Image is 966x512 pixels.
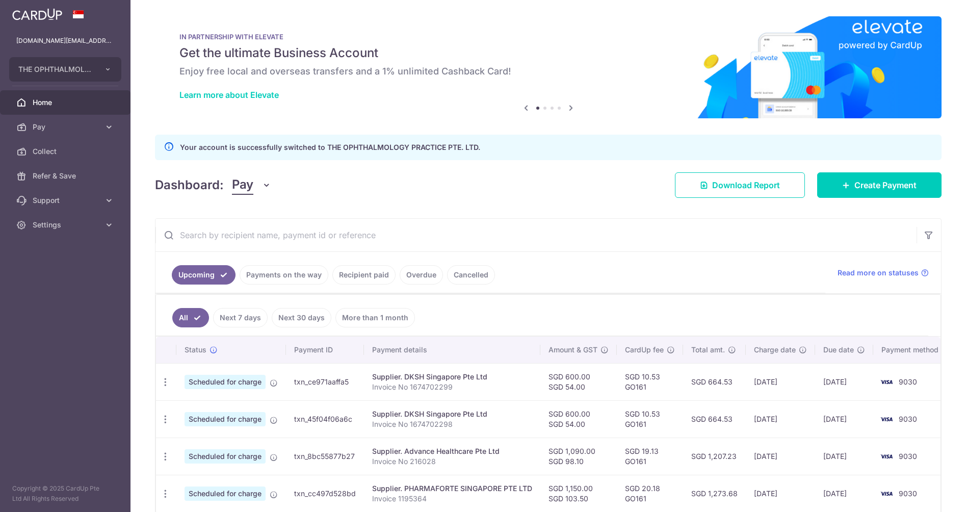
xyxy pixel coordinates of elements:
a: More than 1 month [335,308,415,327]
span: Total amt. [691,345,725,355]
td: [DATE] [815,438,873,475]
a: Payments on the way [240,265,328,285]
p: Invoice 1195364 [372,494,532,504]
span: Settings [33,220,100,230]
span: Pay [232,175,253,195]
td: [DATE] [746,475,815,512]
div: Supplier. PHARMAFORTE SINGAPORE PTE LTD [372,483,532,494]
input: Search by recipient name, payment id or reference [155,219,917,251]
td: SGD 10.53 GO161 [617,400,683,438]
span: 9030 [899,489,917,498]
td: [DATE] [815,363,873,400]
td: [DATE] [746,400,815,438]
h4: Dashboard: [155,176,224,194]
a: Upcoming [172,265,236,285]
td: txn_cc497d528bd [286,475,364,512]
td: txn_8bc55877b27 [286,438,364,475]
span: Create Payment [854,179,917,191]
a: Recipient paid [332,265,396,285]
span: 9030 [899,452,917,460]
span: THE OPHTHALMOLOGY PRACTICE PTE. LTD. [18,64,94,74]
img: Bank Card [876,376,897,388]
h5: Get the ultimate Business Account [179,45,917,61]
th: Payment method [873,337,951,363]
span: Help [23,7,44,16]
img: CardUp [12,8,62,20]
span: CardUp fee [625,345,664,355]
td: SGD 664.53 [683,363,746,400]
img: Bank Card [876,413,897,425]
a: Learn more about Elevate [179,90,279,100]
a: Cancelled [447,265,495,285]
td: [DATE] [746,363,815,400]
span: 9030 [899,377,917,386]
td: txn_ce971aaffa5 [286,363,364,400]
p: IN PARTNERSHIP WITH ELEVATE [179,33,917,41]
span: Download Report [712,179,780,191]
span: Scheduled for charge [185,449,266,464]
td: SGD 1,150.00 SGD 103.50 [540,475,617,512]
td: SGD 1,207.23 [683,438,746,475]
span: Scheduled for charge [185,375,266,389]
td: txn_45f04f06a6c [286,400,364,438]
span: Support [33,195,100,206]
span: Charge date [754,345,796,355]
a: Read more on statuses [838,268,929,278]
td: SGD 20.18 GO161 [617,475,683,512]
td: SGD 19.13 GO161 [617,438,683,475]
span: Pay [33,122,100,132]
p: Invoice No 216028 [372,456,532,467]
td: SGD 664.53 [683,400,746,438]
td: SGD 10.53 GO161 [617,363,683,400]
a: Next 7 days [213,308,268,327]
p: Invoice No 1674702298 [372,419,532,429]
td: SGD 1,090.00 SGD 98.10 [540,438,617,475]
div: Supplier. Advance Healthcare Pte Ltd [372,446,532,456]
div: Supplier. DKSH Singapore Pte Ltd [372,372,532,382]
th: Payment details [364,337,540,363]
a: Download Report [675,172,805,198]
a: Next 30 days [272,308,331,327]
h6: Enjoy free local and overseas transfers and a 1% unlimited Cashback Card! [179,65,917,78]
td: [DATE] [815,475,873,512]
span: Refer & Save [33,171,100,181]
p: Your account is successfully switched to THE OPHTHALMOLOGY PRACTICE PTE. LTD. [180,141,480,153]
span: Due date [823,345,854,355]
a: All [172,308,209,327]
th: Payment ID [286,337,364,363]
button: Pay [232,175,271,195]
td: SGD 1,273.68 [683,475,746,512]
span: Status [185,345,206,355]
div: Supplier. DKSH Singapore Pte Ltd [372,409,532,419]
td: [DATE] [746,438,815,475]
td: SGD 600.00 SGD 54.00 [540,363,617,400]
img: Bank Card [876,488,897,500]
img: Renovation banner [155,16,942,118]
span: Home [33,97,100,108]
img: Bank Card [876,450,897,463]
td: [DATE] [815,400,873,438]
td: SGD 600.00 SGD 54.00 [540,400,617,438]
span: 9030 [899,415,917,423]
a: Create Payment [817,172,942,198]
span: Scheduled for charge [185,487,266,501]
span: Scheduled for charge [185,412,266,426]
p: Invoice No 1674702299 [372,382,532,392]
button: THE OPHTHALMOLOGY PRACTICE PTE. LTD. [9,57,121,82]
span: Collect [33,146,100,157]
span: Read more on statuses [838,268,919,278]
p: [DOMAIN_NAME][EMAIL_ADDRESS][DOMAIN_NAME] [16,36,114,46]
span: Amount & GST [549,345,597,355]
a: Overdue [400,265,443,285]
